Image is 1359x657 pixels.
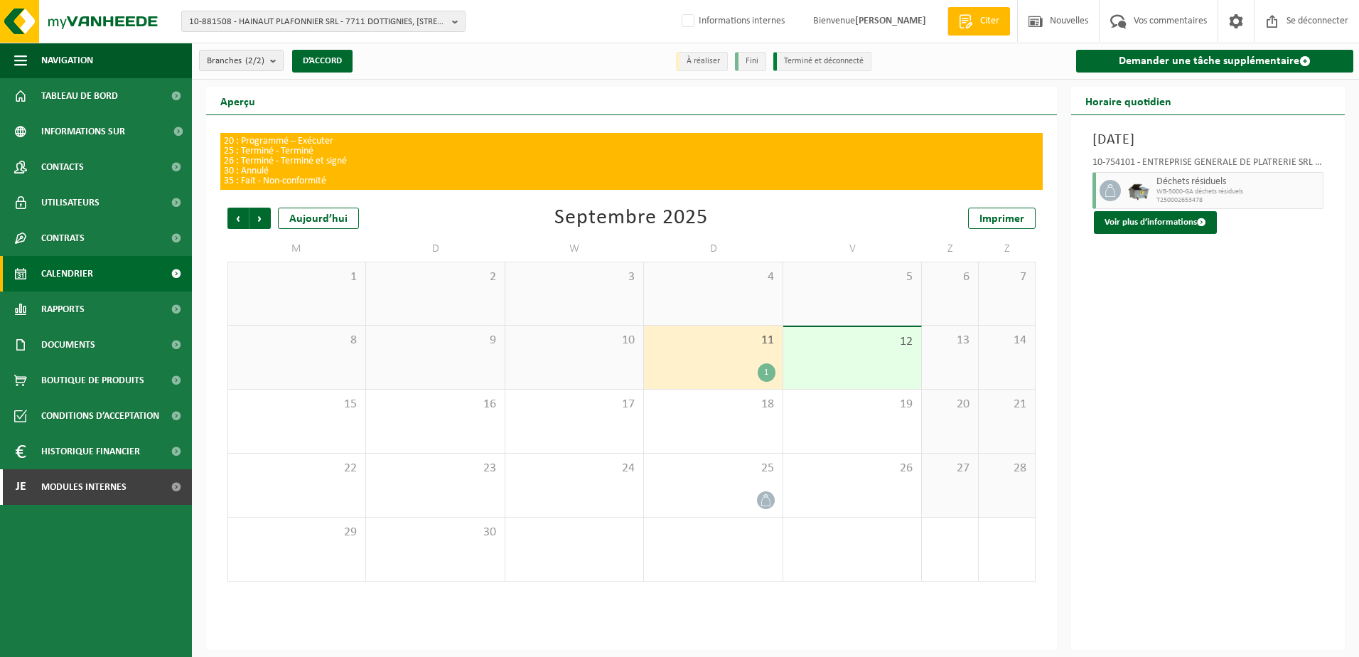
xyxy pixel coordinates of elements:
[373,269,497,285] span: 2
[968,208,1036,229] a: Imprimer
[235,269,358,285] span: 1
[651,333,775,348] span: 11
[41,220,85,256] span: Contrats
[1071,87,1186,114] h2: Horaire quotidien
[41,292,85,327] span: Rapports
[1128,180,1149,201] img: WB-5000-GAL-GY-01
[235,461,358,476] span: 22
[41,327,95,363] span: Documents
[512,269,636,285] span: 3
[227,208,249,229] span: Précédent
[41,398,159,434] span: Conditions d’acceptation
[41,256,93,292] span: Calendrier
[1156,188,1320,196] span: WB-5000-GA déchets résiduels
[929,397,971,412] span: 20
[41,43,93,78] span: Navigation
[735,52,766,71] li: Fini
[651,397,775,412] span: 18
[249,208,271,229] span: Prochain
[373,461,497,476] span: 23
[224,137,1039,146] p: 20 : Programmé – Exécuter
[373,333,497,348] span: 9
[986,397,1028,412] span: 21
[292,50,353,73] button: D’ACCORD
[651,461,775,476] span: 25
[986,333,1028,348] span: 14
[855,16,926,26] strong: [PERSON_NAME]
[813,16,926,26] font: Bienvenue
[245,56,264,65] count: (2/2)
[227,236,366,262] td: M
[1076,50,1354,73] a: Demander une tâche supplémentaire
[929,269,971,285] span: 6
[922,236,979,262] td: Z
[790,461,914,476] span: 26
[512,333,636,348] span: 10
[512,397,636,412] span: 17
[790,269,914,285] span: 5
[235,397,358,412] span: 15
[1094,211,1217,234] button: Voir plus d’informations
[1119,55,1299,67] font: Demander une tâche supplémentaire
[207,50,264,72] span: Branches
[505,236,644,262] td: W
[189,11,446,33] span: 10-881508 - HAINAUT PLAFONNIER SRL - 7711 DOTTIGNIES, [STREET_ADDRESS]
[1156,176,1320,188] span: Déchets résiduels
[979,213,1024,225] span: Imprimer
[986,461,1028,476] span: 28
[979,236,1036,262] td: Z
[224,156,1039,166] p: 26 : Terminé - Terminé et signé
[986,269,1028,285] span: 7
[199,50,284,71] button: Branches(2/2)
[790,334,914,350] span: 12
[41,149,84,185] span: Contacts
[373,525,497,540] span: 30
[41,78,118,114] span: Tableau de bord
[773,52,871,71] li: Terminé et déconnecté
[676,52,728,71] li: À réaliser
[235,525,358,540] span: 29
[1092,129,1324,151] h3: [DATE]
[14,469,27,505] span: Je
[929,461,971,476] span: 27
[929,333,971,348] span: 13
[758,363,775,382] div: 1
[41,469,127,505] span: Modules internes
[783,236,922,262] td: V
[41,363,144,398] span: Boutique de produits
[235,333,358,348] span: 8
[679,11,785,32] label: Informations internes
[1156,196,1320,205] span: T250002653478
[366,236,505,262] td: D
[224,176,1039,186] p: 35 : Fait - Non-conformité
[224,166,1039,176] p: 30 : Annulé
[41,434,140,469] span: Historique financier
[977,14,1003,28] span: Citer
[1105,218,1197,227] font: Voir plus d’informations
[181,11,466,32] button: 10-881508 - HAINAUT PLAFONNIER SRL - 7711 DOTTIGNIES, [STREET_ADDRESS]
[644,236,783,262] td: D
[1092,158,1324,172] div: 10-754101 - ENTREPRISE GENERALE DE PLATRERIE SRL SAVARINO - DOTTIGNIES
[790,397,914,412] span: 19
[224,146,1039,156] p: 25 : Terminé - Terminé
[651,269,775,285] span: 4
[41,185,100,220] span: Utilisateurs
[554,208,708,229] div: Septembre 2025
[206,87,269,114] h2: Aperçu
[41,114,164,149] span: Informations sur l’entreprise
[512,461,636,476] span: 24
[278,208,359,229] div: Aujourd’hui
[373,397,497,412] span: 16
[947,7,1010,36] a: Citer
